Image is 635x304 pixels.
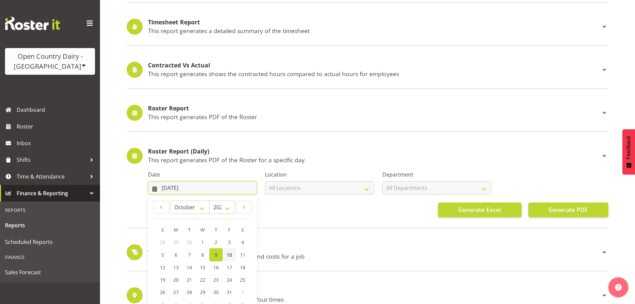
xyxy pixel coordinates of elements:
[209,274,223,286] a: 23
[240,252,245,258] span: 11
[241,239,244,245] span: 4
[196,261,209,274] a: 15
[2,264,98,281] a: Sales Forecast
[148,19,600,26] h4: Timesheet Report
[236,236,249,248] a: 4
[196,248,209,261] a: 8
[17,105,97,115] span: Dashboard
[127,105,608,121] div: Roster Report This report generates PDF of the Roster
[188,252,191,258] span: 7
[240,264,245,271] span: 18
[196,274,209,286] a: 22
[127,244,608,260] div: Job Cost Report This report generates a list of all shifts and costs for a job
[200,277,205,283] span: 22
[173,277,179,283] span: 20
[227,289,232,295] span: 31
[228,227,230,233] span: F
[626,136,632,159] span: Feedback
[17,155,87,165] span: Shifts
[160,277,165,283] span: 19
[223,261,236,274] a: 17
[209,248,223,261] a: 9
[227,264,232,271] span: 17
[12,51,88,71] div: Open Country Dairy - [GEOGRAPHIC_DATA]
[148,62,600,69] h4: Contracted Vs Actual
[5,237,95,247] span: Scheduled Reports
[173,289,179,295] span: 27
[458,205,501,214] span: Generate Excel
[160,264,165,271] span: 12
[148,245,600,251] h4: Job Cost Report
[223,274,236,286] a: 24
[156,286,169,298] a: 26
[148,113,600,120] p: This report generates PDF of the Roster
[209,286,223,298] a: 30
[236,248,249,261] a: 11
[17,172,87,182] span: Time & Attendance
[148,288,600,294] h4: Timeclock Report
[209,261,223,274] a: 16
[148,156,600,164] p: This report generates PDF of the Roster for a specific day
[228,239,231,245] span: 3
[160,289,165,295] span: 26
[382,171,491,179] label: Department
[17,188,87,198] span: Finance & Reporting
[2,217,98,234] a: Reports
[5,220,95,230] span: Reports
[227,277,232,283] span: 24
[127,62,608,78] div: Contracted Vs Actual This report generates shows the contracted hours compared to actual hours fo...
[175,252,177,258] span: 6
[148,105,600,112] h4: Roster Report
[236,274,249,286] a: 25
[156,248,169,261] a: 5
[2,203,98,217] div: Reports
[215,239,217,245] span: 2
[438,203,522,217] button: Generate Excel
[213,289,219,295] span: 30
[187,289,192,295] span: 28
[223,236,236,248] a: 3
[173,264,179,271] span: 13
[161,252,164,258] span: 5
[615,284,622,291] img: help-xxl-2.png
[161,227,164,233] span: S
[187,264,192,271] span: 14
[2,250,98,264] div: Finance
[201,252,204,258] span: 8
[223,248,236,261] a: 10
[148,171,257,179] label: Date
[215,227,217,233] span: T
[196,236,209,248] a: 1
[183,286,196,298] a: 28
[5,17,60,30] img: Rosterit website logo
[5,267,95,277] span: Sales Forecast
[227,252,232,258] span: 10
[17,138,97,148] span: Inbox
[183,248,196,261] a: 7
[240,277,245,283] span: 25
[127,19,608,35] div: Timesheet Report This report generates a detailed summary of the timesheet
[549,205,588,214] span: Generate PDF
[236,261,249,274] a: 18
[174,227,178,233] span: M
[148,181,257,195] input: Click to select...
[148,296,600,303] p: This report shows a list of exact clock in/out times
[17,121,97,131] span: Roster
[169,286,183,298] a: 27
[213,277,219,283] span: 23
[156,274,169,286] a: 19
[201,239,204,245] span: 1
[200,264,205,271] span: 15
[148,253,600,260] p: This report generates a list of all shifts and costs for a job
[241,289,244,295] span: 1
[622,129,635,175] button: Feedback - Show survey
[127,287,608,303] div: Timeclock Report This report shows a list of exact clock in/out times
[169,248,183,261] a: 6
[169,261,183,274] a: 13
[2,234,98,250] a: Scheduled Reports
[169,274,183,286] a: 20
[200,227,205,233] span: W
[241,227,244,233] span: S
[200,289,205,295] span: 29
[265,171,374,179] label: Location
